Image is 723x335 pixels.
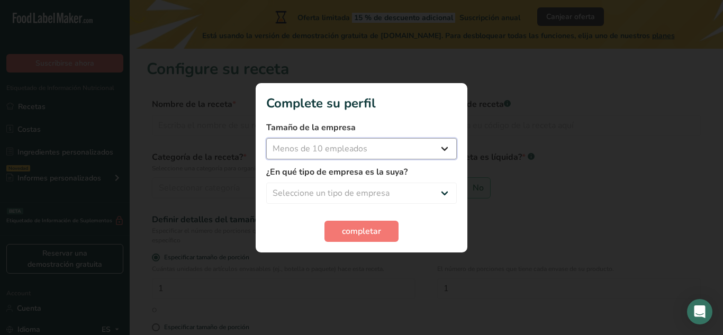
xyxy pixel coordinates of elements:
label: ¿En qué tipo de empresa es la suya? [266,166,457,178]
h1: Complete su perfil [266,94,457,113]
label: Tamaño de la empresa [266,121,457,134]
span: completar [342,225,381,238]
button: completar [324,221,399,242]
div: Open Intercom Messenger [687,299,712,324]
